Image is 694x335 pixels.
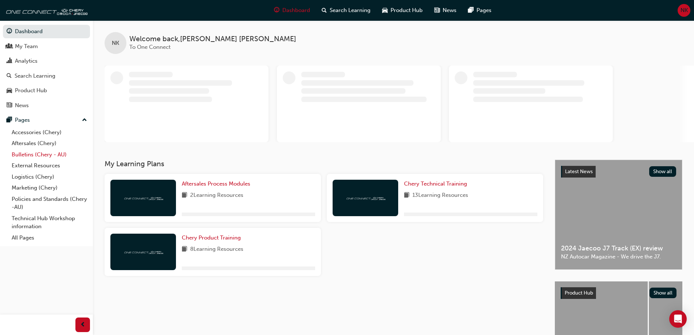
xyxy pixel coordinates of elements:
a: Bulletins (Chery - AU) [9,149,90,160]
span: book-icon [404,191,409,200]
span: up-icon [82,116,87,125]
span: 8 Learning Resources [190,245,243,254]
span: Product Hub [391,6,423,15]
a: Chery Product Training [182,234,244,242]
span: Aftersales Process Modules [182,180,250,187]
span: Chery Product Training [182,234,241,241]
span: 2024 Jaecoo J7 Track (EX) review [561,244,676,253]
a: Chery Technical Training [404,180,470,188]
span: search-icon [322,6,327,15]
a: Dashboard [3,25,90,38]
span: search-icon [7,73,12,79]
a: car-iconProduct Hub [376,3,428,18]
button: Show all [649,166,677,177]
a: news-iconNews [428,3,462,18]
img: oneconnect [345,194,385,201]
span: Welcome back , [PERSON_NAME] [PERSON_NAME] [129,35,296,43]
a: Search Learning [3,69,90,83]
h3: My Learning Plans [105,160,543,168]
button: Pages [3,113,90,127]
span: NZ Autocar Magazine - We drive the J7. [561,253,676,261]
span: pages-icon [7,117,12,124]
a: Product Hub [3,84,90,97]
a: Product HubShow all [561,287,677,299]
span: pages-icon [468,6,474,15]
button: DashboardMy TeamAnalyticsSearch LearningProduct HubNews [3,23,90,113]
a: External Resources [9,160,90,171]
a: My Team [3,40,90,53]
div: Search Learning [15,72,55,80]
a: Latest NewsShow all2024 Jaecoo J7 Track (EX) reviewNZ Autocar Magazine - We drive the J7. [555,160,682,270]
div: Pages [15,116,30,124]
img: oneconnect [123,194,163,201]
div: Open Intercom Messenger [669,310,687,328]
div: Product Hub [15,86,47,95]
span: guage-icon [7,28,12,35]
img: oneconnect [123,248,163,255]
span: news-icon [434,6,440,15]
span: news-icon [7,102,12,109]
span: Product Hub [565,290,593,296]
div: Analytics [15,57,38,65]
button: Show all [650,288,677,298]
span: guage-icon [274,6,279,15]
span: people-icon [7,43,12,50]
span: chart-icon [7,58,12,65]
span: Chery Technical Training [404,180,467,187]
span: Pages [477,6,491,15]
a: Logistics (Chery) [9,171,90,183]
span: NK [112,39,119,47]
span: book-icon [182,191,187,200]
a: News [3,99,90,112]
span: book-icon [182,245,187,254]
span: News [443,6,456,15]
span: Search Learning [330,6,370,15]
span: Dashboard [282,6,310,15]
span: prev-icon [80,320,86,330]
span: car-icon [7,87,12,94]
a: Analytics [3,54,90,68]
a: Technical Hub Workshop information [9,213,90,232]
a: guage-iconDashboard [268,3,316,18]
a: Latest NewsShow all [561,166,676,178]
a: Aftersales Process Modules [182,180,253,188]
span: 13 Learning Resources [412,191,468,200]
span: 2 Learning Resources [190,191,243,200]
div: News [15,101,29,110]
a: All Pages [9,232,90,244]
a: search-iconSearch Learning [316,3,376,18]
img: oneconnect [4,3,87,17]
button: NK [678,4,690,17]
span: Latest News [565,168,593,175]
a: Policies and Standards (Chery -AU) [9,194,90,213]
a: pages-iconPages [462,3,497,18]
span: To One Connect [129,44,170,50]
span: car-icon [382,6,388,15]
a: Accessories (Chery) [9,127,90,138]
span: NK [681,6,688,15]
a: Marketing (Chery) [9,182,90,194]
a: Aftersales (Chery) [9,138,90,149]
div: My Team [15,42,38,51]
